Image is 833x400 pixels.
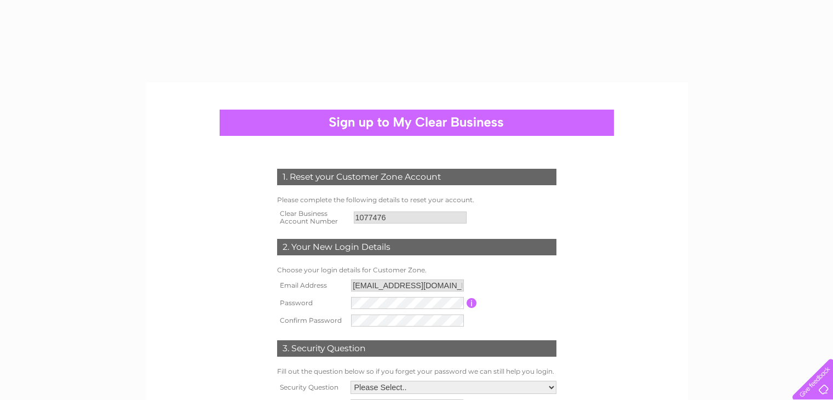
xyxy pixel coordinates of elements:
[274,312,349,329] th: Confirm Password
[277,239,556,255] div: 2. Your New Login Details
[274,264,559,277] td: Choose your login details for Customer Zone.
[274,193,559,207] td: Please complete the following details to reset your account.
[274,207,351,228] th: Clear Business Account Number
[277,169,556,185] div: 1. Reset your Customer Zone Account
[274,277,349,294] th: Email Address
[467,298,477,308] input: Information
[277,340,556,357] div: 3. Security Question
[274,365,559,378] td: Fill out the question below so if you forget your password we can still help you login.
[274,294,349,312] th: Password
[274,378,348,397] th: Security Question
